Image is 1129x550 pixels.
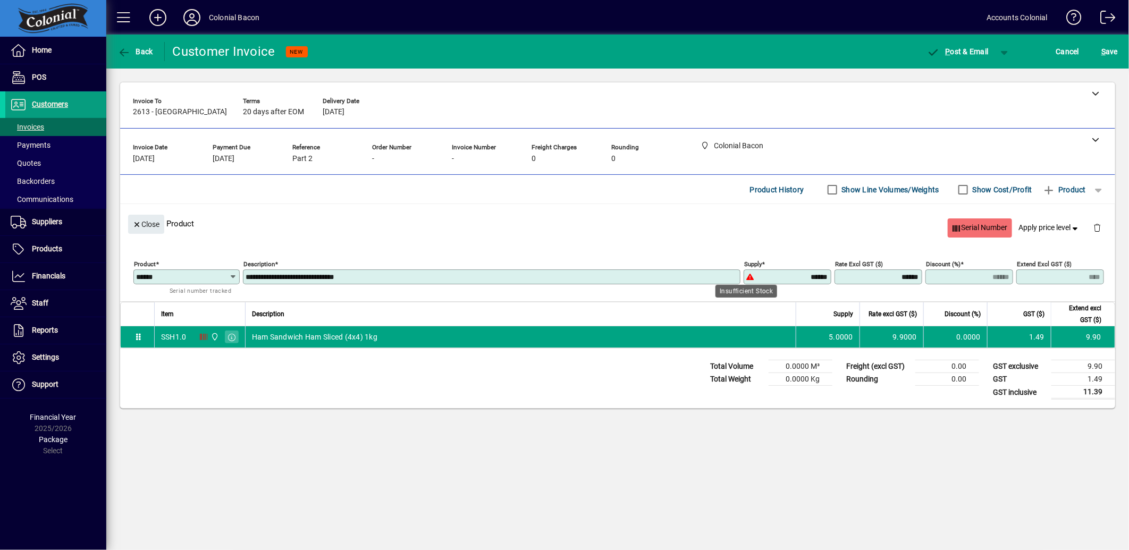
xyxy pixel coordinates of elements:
[372,155,374,163] span: -
[120,204,1115,243] div: Product
[744,260,762,268] mat-label: Supply
[5,344,106,371] a: Settings
[769,373,832,386] td: 0.0000 Kg
[5,154,106,172] a: Quotes
[173,43,275,60] div: Customer Invoice
[952,219,1008,236] span: Serial Number
[948,218,1012,238] button: Serial Number
[32,272,65,280] span: Financials
[840,184,939,195] label: Show Line Volumes/Weights
[866,332,917,342] div: 9.9000
[841,360,915,373] td: Freight (excl GST)
[5,172,106,190] a: Backorders
[835,260,883,268] mat-label: Rate excl GST ($)
[1058,302,1101,326] span: Extend excl GST ($)
[243,108,304,116] span: 20 days after EOM
[5,317,106,344] a: Reports
[987,326,1051,348] td: 1.49
[208,331,220,343] span: Colonial Bacon
[323,108,344,116] span: [DATE]
[5,371,106,398] a: Support
[11,141,50,149] span: Payments
[175,8,209,27] button: Profile
[5,209,106,235] a: Suppliers
[869,308,917,320] span: Rate excl GST ($)
[1019,222,1081,233] span: Apply price level
[1038,180,1091,199] button: Product
[841,373,915,386] td: Rounding
[32,46,52,54] span: Home
[32,217,62,226] span: Suppliers
[945,308,981,320] span: Discount (%)
[32,244,62,253] span: Products
[170,284,231,297] mat-hint: Serial number tracked
[30,413,77,421] span: Financial Year
[32,326,58,334] span: Reports
[923,326,987,348] td: 0.0000
[926,260,961,268] mat-label: Discount (%)
[988,373,1051,386] td: GST
[915,360,979,373] td: 0.00
[11,177,55,185] span: Backorders
[117,47,153,56] span: Back
[161,308,174,320] span: Item
[1051,373,1115,386] td: 1.49
[705,373,769,386] td: Total Weight
[1043,181,1086,198] span: Product
[1017,260,1072,268] mat-label: Extend excl GST ($)
[5,236,106,263] a: Products
[1023,308,1044,320] span: GST ($)
[829,332,854,342] span: 5.0000
[161,332,187,342] div: SSH1.0
[5,290,106,317] a: Staff
[132,216,160,233] span: Close
[1051,386,1115,399] td: 11.39
[611,155,616,163] span: 0
[922,42,994,61] button: Post & Email
[5,37,106,64] a: Home
[750,181,804,198] span: Product History
[715,285,777,298] div: Insufficient Stock
[209,9,259,26] div: Colonial Bacon
[5,118,106,136] a: Invoices
[988,386,1051,399] td: GST inclusive
[988,360,1051,373] td: GST exclusive
[290,48,304,55] span: NEW
[1056,43,1080,60] span: Cancel
[705,360,769,373] td: Total Volume
[32,100,68,108] span: Customers
[1051,360,1115,373] td: 9.90
[32,299,48,307] span: Staff
[769,360,832,373] td: 0.0000 M³
[833,308,853,320] span: Supply
[746,180,808,199] button: Product History
[133,155,155,163] span: [DATE]
[128,215,164,234] button: Close
[115,42,156,61] button: Back
[11,123,44,131] span: Invoices
[1054,42,1082,61] button: Cancel
[32,353,59,361] span: Settings
[32,73,46,81] span: POS
[243,260,275,268] mat-label: Description
[946,47,950,56] span: P
[532,155,536,163] span: 0
[213,155,234,163] span: [DATE]
[1101,47,1106,56] span: S
[11,159,41,167] span: Quotes
[1101,43,1118,60] span: ave
[5,263,106,290] a: Financials
[1092,2,1116,37] a: Logout
[125,219,167,229] app-page-header-button: Close
[452,155,454,163] span: -
[5,136,106,154] a: Payments
[927,47,989,56] span: ost & Email
[252,308,284,320] span: Description
[1084,215,1110,240] button: Delete
[32,380,58,388] span: Support
[971,184,1032,195] label: Show Cost/Profit
[1058,2,1082,37] a: Knowledge Base
[915,373,979,386] td: 0.00
[1051,326,1115,348] td: 9.90
[11,195,73,204] span: Communications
